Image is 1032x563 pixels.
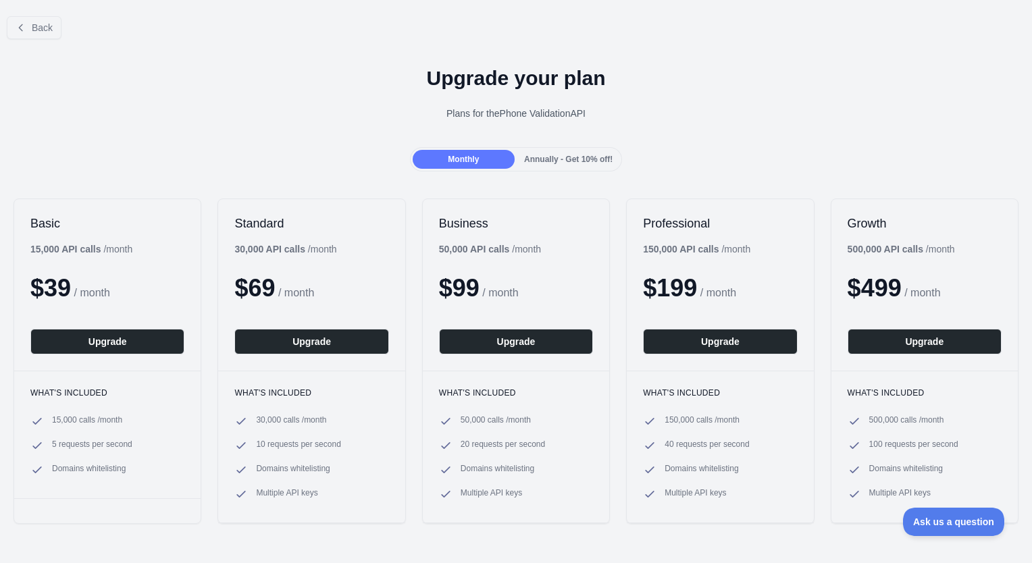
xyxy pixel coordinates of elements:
b: 50,000 API calls [439,244,510,254]
span: $ 499 [848,274,902,302]
span: $ 199 [643,274,697,302]
h2: Professional [643,215,797,232]
span: $ 99 [439,274,480,302]
h2: Business [439,215,593,232]
iframe: Toggle Customer Support [903,508,1005,536]
div: / month [643,242,750,256]
b: 500,000 API calls [848,244,923,254]
h2: Standard [234,215,388,232]
div: / month [848,242,955,256]
b: 150,000 API calls [643,244,719,254]
h2: Growth [848,215,1002,232]
div: / month [439,242,541,256]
